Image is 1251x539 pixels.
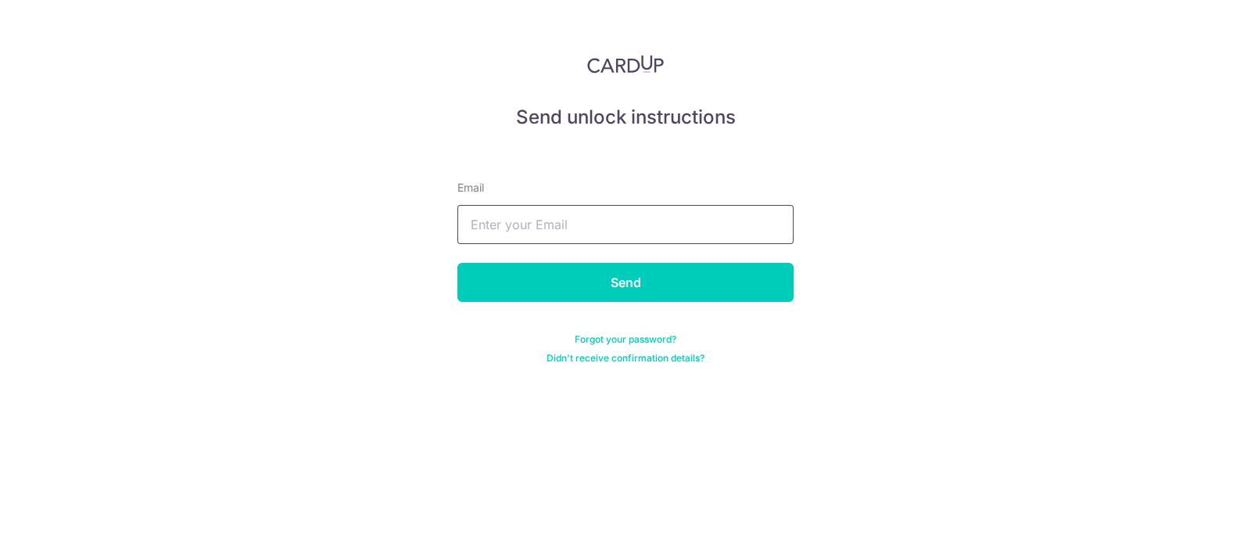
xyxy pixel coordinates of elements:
[457,263,794,302] input: Send
[457,205,794,244] input: Enter your Email
[547,352,704,365] a: Didn't receive confirmation details?
[587,55,664,74] img: CardUp Logo
[457,105,794,130] h5: Send unlock instructions
[457,181,484,194] span: translation missing: en.devise.label.Email
[575,333,676,346] a: Forgot your password?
